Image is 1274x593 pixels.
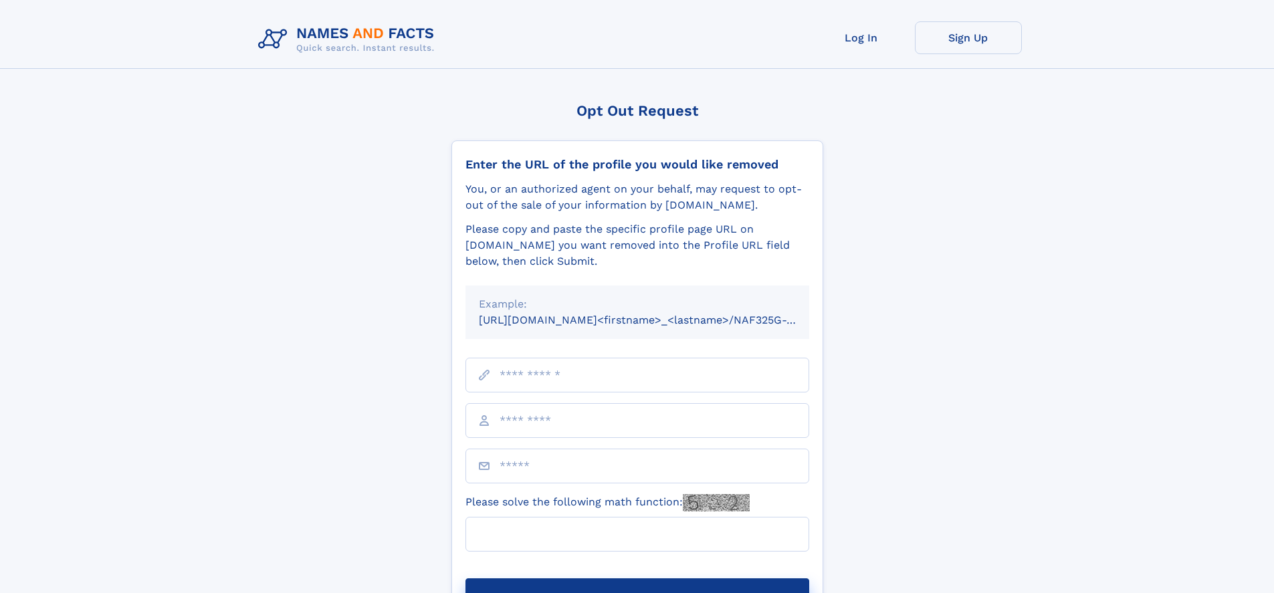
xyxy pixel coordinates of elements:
[465,494,750,511] label: Please solve the following math function:
[465,157,809,172] div: Enter the URL of the profile you would like removed
[479,296,796,312] div: Example:
[465,181,809,213] div: You, or an authorized agent on your behalf, may request to opt-out of the sale of your informatio...
[451,102,823,119] div: Opt Out Request
[253,21,445,57] img: Logo Names and Facts
[808,21,915,54] a: Log In
[915,21,1022,54] a: Sign Up
[479,314,835,326] small: [URL][DOMAIN_NAME]<firstname>_<lastname>/NAF325G-xxxxxxxx
[465,221,809,269] div: Please copy and paste the specific profile page URL on [DOMAIN_NAME] you want removed into the Pr...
